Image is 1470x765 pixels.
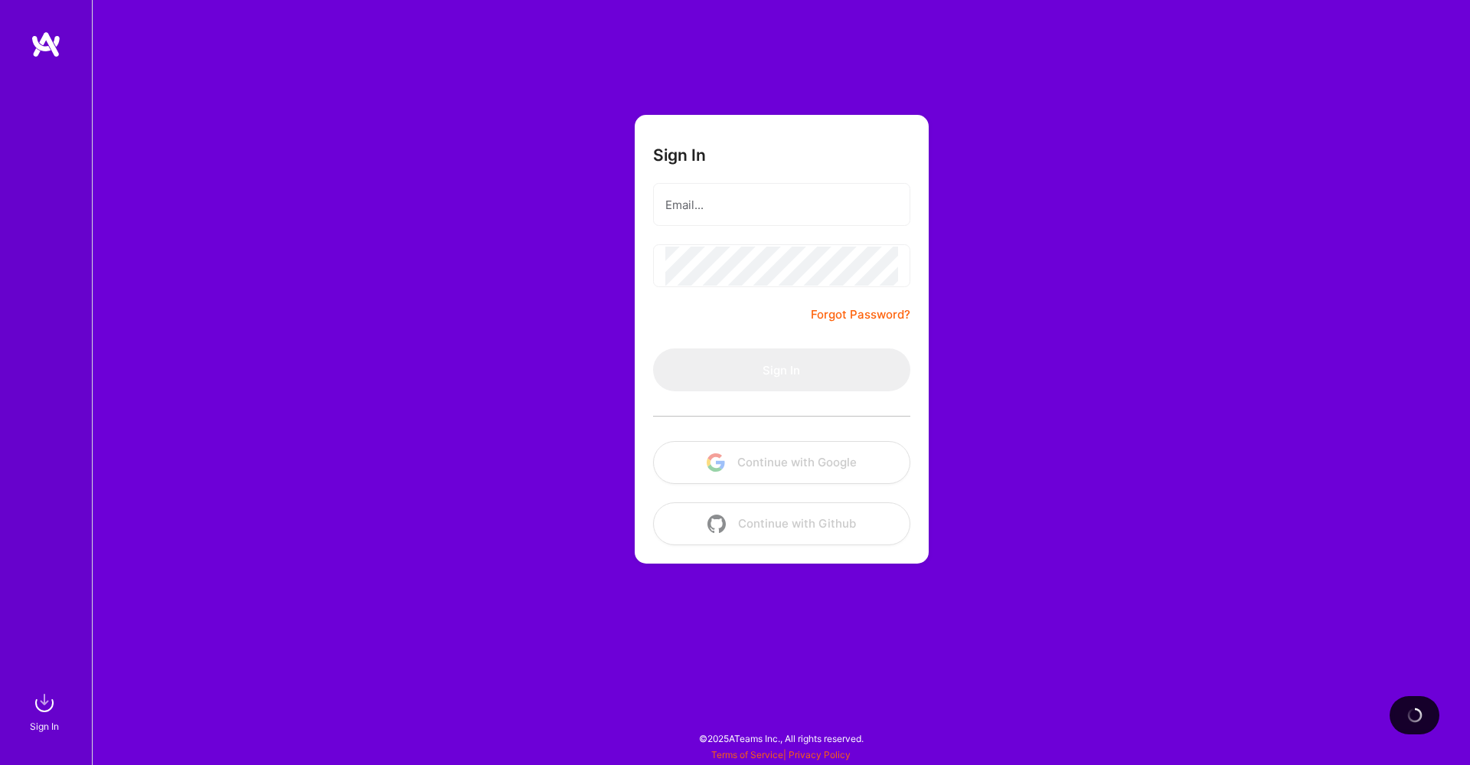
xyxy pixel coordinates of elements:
[1405,705,1424,724] img: loading
[653,441,910,484] button: Continue with Google
[653,145,706,165] h3: Sign In
[653,348,910,391] button: Sign In
[811,306,910,324] a: Forgot Password?
[707,453,725,472] img: icon
[711,749,783,760] a: Terms of Service
[789,749,851,760] a: Privacy Policy
[29,688,60,718] img: sign in
[32,688,60,734] a: sign inSign In
[30,718,59,734] div: Sign In
[92,719,1470,757] div: © 2025 ATeams Inc., All rights reserved.
[711,749,851,760] span: |
[653,502,910,545] button: Continue with Github
[31,31,61,58] img: logo
[707,515,726,533] img: icon
[665,185,898,224] input: Email...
